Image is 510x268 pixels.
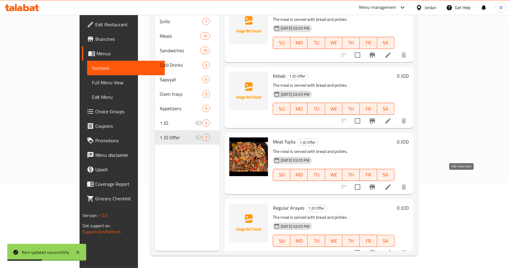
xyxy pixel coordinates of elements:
[342,169,360,181] button: TH
[276,237,288,245] span: SU
[155,72,220,87] div: Sajiyyat6
[397,114,411,128] button: delete
[273,214,394,221] p: The meal is served with bread and pickles.
[290,103,308,115] button: MO
[362,237,374,245] span: FR
[229,204,268,242] img: Regular Arayes
[82,119,165,133] a: Coupons
[384,249,392,257] a: Edit menu item
[360,37,377,49] button: FR
[342,37,360,49] button: TH
[160,61,202,69] div: Cold Drinks
[202,18,210,25] div: items
[365,48,380,62] button: Branch-specific-item
[95,151,160,159] span: Menu disclaimer
[83,222,110,230] span: Get support on:
[397,180,411,194] button: delete
[425,4,436,11] div: Jordan
[195,119,202,127] svg: Inactive section
[95,122,160,130] span: Coupons
[290,169,308,181] button: MO
[83,211,97,219] span: Version:
[82,133,165,148] a: Promotions
[342,103,360,115] button: TH
[325,103,342,115] button: WE
[155,14,220,29] div: Grills7
[377,169,394,181] button: SA
[290,37,308,49] button: MO
[308,169,325,181] button: TU
[308,103,325,115] button: TU
[201,33,210,39] span: 10
[293,105,305,113] span: MO
[351,247,364,259] span: Select to update
[359,4,396,11] div: Menu-management
[362,38,374,47] span: FR
[96,50,160,57] span: Menus
[273,235,290,247] button: SU
[95,166,160,173] span: Upsell
[155,87,220,101] div: Oven trays9
[377,37,394,49] button: SA
[397,246,411,260] button: delete
[229,5,268,44] img: Shish Tawook
[195,134,202,141] svg: Inactive section
[82,191,165,206] a: Grocery Checklist
[297,139,319,146] div: 1 JD Offer
[360,103,377,115] button: FR
[397,204,409,212] h6: 0 JOD
[99,211,108,219] span: 1.0.0
[499,4,503,11] span: W
[87,75,165,90] a: Full Menu View
[203,77,210,82] span: 6
[377,103,394,115] button: SA
[351,49,364,61] span: Select to update
[310,105,322,113] span: TU
[345,105,357,113] span: TH
[380,170,392,179] span: SA
[328,38,340,47] span: WE
[308,37,325,49] button: TU
[87,90,165,104] a: Edit Menu
[95,108,160,115] span: Choice Groups
[202,119,210,127] div: items
[82,148,165,162] a: Menu disclaimer
[380,237,392,245] span: SA
[95,195,160,202] span: Grocery Checklist
[397,137,409,146] h6: 0 JOD
[290,235,308,247] button: MO
[203,91,210,97] span: 9
[95,180,160,188] span: Coverage Report
[351,115,364,127] span: Select to update
[377,235,394,247] button: SA
[203,62,210,68] span: 3
[365,180,380,194] button: Branch-specific-item
[160,119,195,127] div: 1 JD
[200,47,210,54] div: items
[273,37,290,49] button: SU
[351,181,364,193] span: Select to update
[82,162,165,177] a: Upsell
[293,170,305,179] span: MO
[278,157,312,163] span: [DATE] 02:05 PM
[160,105,202,112] span: Appetizers
[160,18,202,25] div: Grills
[276,38,288,47] span: SU
[95,137,160,144] span: Promotions
[92,79,160,86] span: Full Menu View
[273,169,290,181] button: SU
[310,237,322,245] span: TU
[325,235,342,247] button: WE
[160,32,200,40] span: Meals
[384,51,392,59] a: Edit menu item
[155,12,220,147] nav: Menu sections
[160,76,202,83] span: Sajiyyat
[202,105,210,112] div: items
[203,19,210,24] span: 7
[345,38,357,47] span: TH
[345,170,357,179] span: TH
[273,203,304,212] span: Regular Arayes
[202,76,210,83] div: items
